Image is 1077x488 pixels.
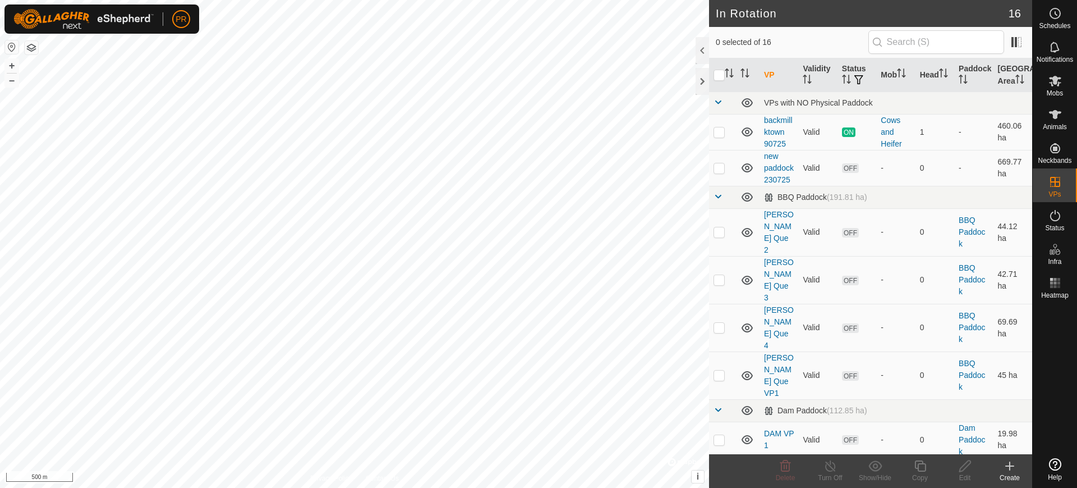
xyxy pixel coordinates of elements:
[1041,292,1069,299] span: Heatmap
[993,304,1032,352] td: 69.69 ha
[881,434,910,446] div: -
[993,150,1032,186] td: 669.77 ha
[764,116,793,148] a: backmill ktown 90725
[5,40,19,54] button: Reset Map
[1009,5,1021,22] span: 16
[915,150,954,186] td: 0
[764,210,794,254] a: [PERSON_NAME] Que 2
[798,304,837,352] td: Valid
[764,353,794,398] a: [PERSON_NAME] Que VP1
[842,276,859,285] span: OFF
[837,58,876,92] th: Status
[942,473,987,483] div: Edit
[881,115,910,150] div: Cows and Heifer
[842,323,859,333] span: OFF
[760,58,798,92] th: VP
[915,352,954,399] td: 0
[1047,90,1063,97] span: Mobs
[987,473,1032,483] div: Create
[798,422,837,458] td: Valid
[954,58,993,92] th: Paddock
[764,258,794,302] a: [PERSON_NAME] Que 3
[959,423,985,456] a: Dam Paddock
[798,256,837,304] td: Valid
[716,7,1009,20] h2: In Rotation
[915,256,954,304] td: 0
[897,70,906,79] p-sorticon: Activate to sort
[915,304,954,352] td: 0
[897,473,942,483] div: Copy
[1045,225,1064,231] span: Status
[798,58,837,92] th: Validity
[725,70,734,79] p-sorticon: Activate to sort
[1048,474,1062,481] span: Help
[959,359,985,391] a: BBQ Paddock
[881,370,910,381] div: -
[915,422,954,458] td: 0
[1033,454,1077,485] a: Help
[993,114,1032,150] td: 460.06 ha
[842,371,859,381] span: OFF
[993,58,1032,92] th: [GEOGRAPHIC_DATA] Area
[1039,22,1070,29] span: Schedules
[959,76,968,85] p-sorticon: Activate to sort
[25,41,38,54] button: Map Layers
[827,406,867,415] span: (112.85 ha)
[915,58,954,92] th: Head
[876,58,915,92] th: Mob
[5,59,19,72] button: +
[842,127,855,137] span: ON
[1015,76,1024,85] p-sorticon: Activate to sort
[764,429,794,450] a: DAM VP 1
[993,422,1032,458] td: 19.98 ha
[993,256,1032,304] td: 42.71 ha
[808,473,853,483] div: Turn Off
[803,76,812,85] p-sorticon: Activate to sort
[842,163,859,173] span: OFF
[853,473,897,483] div: Show/Hide
[716,37,868,48] span: 0 selected of 16
[827,193,867,202] span: (191.81 ha)
[954,150,993,186] td: -
[764,305,794,350] a: [PERSON_NAME] Que 4
[842,76,851,85] p-sorticon: Activate to sort
[959,263,985,296] a: BBQ Paddock
[881,322,910,334] div: -
[764,406,867,416] div: Dam Paddock
[5,74,19,87] button: –
[13,9,154,29] img: Gallagher Logo
[993,208,1032,256] td: 44.12 ha
[993,352,1032,399] td: 45 ha
[1048,258,1061,265] span: Infra
[697,472,699,481] span: i
[1038,157,1071,164] span: Neckbands
[842,228,859,238] span: OFF
[310,473,352,484] a: Privacy Policy
[740,70,749,79] p-sorticon: Activate to sort
[954,114,993,150] td: -
[959,216,985,248] a: BBQ Paddock
[868,30,1004,54] input: Search (S)
[842,435,859,445] span: OFF
[881,162,910,174] div: -
[1043,124,1067,130] span: Animals
[366,473,399,484] a: Contact Us
[959,311,985,344] a: BBQ Paddock
[881,274,910,286] div: -
[798,150,837,186] td: Valid
[881,226,910,238] div: -
[692,471,704,483] button: i
[798,208,837,256] td: Valid
[915,114,954,150] td: 1
[915,208,954,256] td: 0
[939,70,948,79] p-sorticon: Activate to sort
[764,152,794,184] a: new paddock 230725
[1037,56,1073,63] span: Notifications
[1048,191,1061,198] span: VPs
[764,193,867,202] div: BBQ Paddock
[176,13,186,25] span: PR
[798,352,837,399] td: Valid
[776,474,795,482] span: Delete
[764,98,1028,107] div: VPs with NO Physical Paddock
[798,114,837,150] td: Valid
